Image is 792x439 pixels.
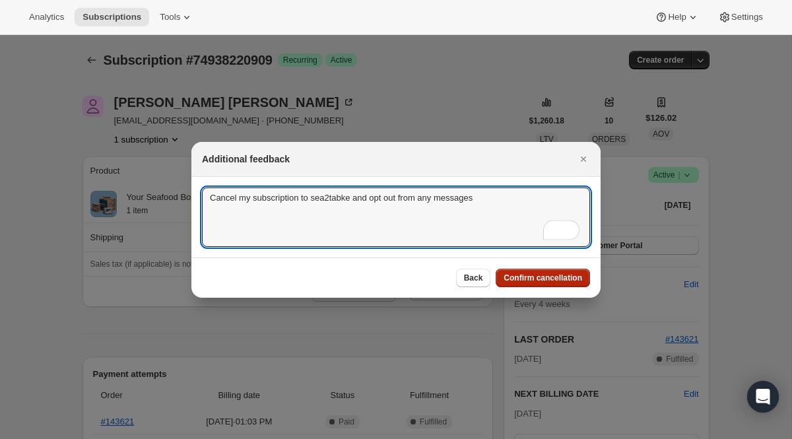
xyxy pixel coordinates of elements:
span: Settings [731,12,763,22]
span: Analytics [29,12,64,22]
button: Confirm cancellation [496,269,590,287]
button: Help [647,8,707,26]
span: Tools [160,12,180,22]
h2: Additional feedback [202,152,290,166]
button: Settings [710,8,771,26]
textarea: To enrich screen reader interactions, please activate Accessibility in Grammarly extension settings [202,187,590,247]
span: Back [464,273,483,283]
button: Analytics [21,8,72,26]
span: Help [668,12,686,22]
button: Tools [152,8,201,26]
button: Close [574,150,593,168]
span: Subscriptions [82,12,141,22]
button: Back [456,269,491,287]
span: Confirm cancellation [504,273,582,283]
div: Open Intercom Messenger [747,381,779,413]
button: Subscriptions [75,8,149,26]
